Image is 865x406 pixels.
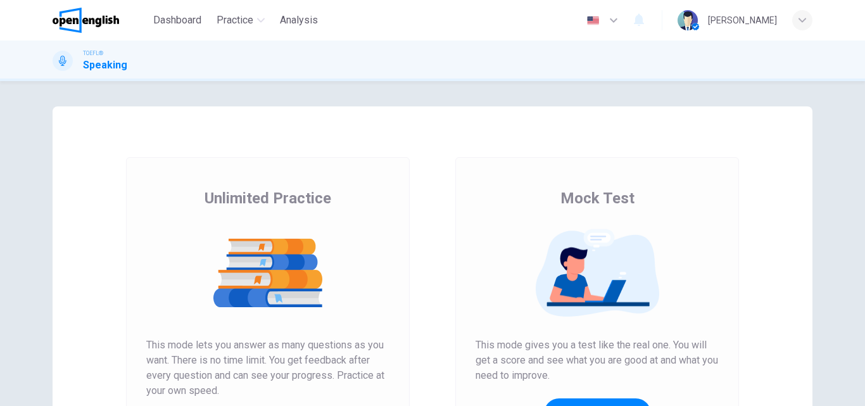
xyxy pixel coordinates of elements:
span: This mode lets you answer as many questions as you want. There is no time limit. You get feedback... [146,338,389,398]
span: Unlimited Practice [205,188,331,208]
h1: Speaking [83,58,127,73]
div: [PERSON_NAME] [708,13,777,28]
img: en [585,16,601,25]
button: Analysis [275,9,323,32]
img: Profile picture [678,10,698,30]
img: OpenEnglish logo [53,8,119,33]
button: Dashboard [148,9,206,32]
a: OpenEnglish logo [53,8,148,33]
span: Practice [217,13,253,28]
span: Analysis [280,13,318,28]
span: Mock Test [560,188,635,208]
span: Dashboard [153,13,201,28]
button: Practice [212,9,270,32]
span: TOEFL® [83,49,103,58]
span: This mode gives you a test like the real one. You will get a score and see what you are good at a... [476,338,719,383]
